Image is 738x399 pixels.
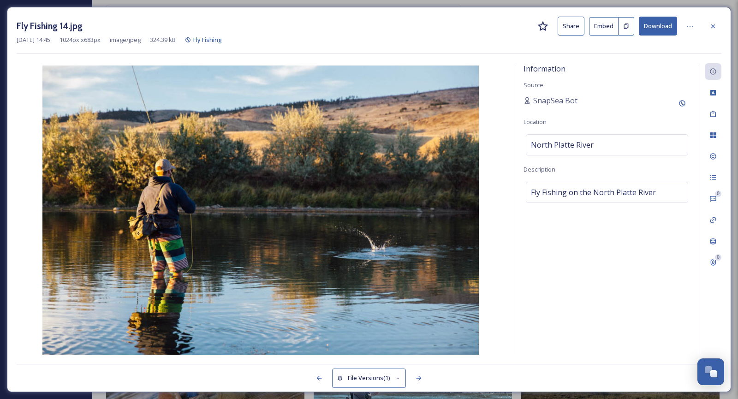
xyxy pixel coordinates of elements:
span: Fly Fishing on the North Platte River [531,187,656,198]
span: Description [524,165,555,173]
span: Fly Fishing [193,36,222,44]
span: North Platte River [531,139,594,150]
span: Location [524,118,547,126]
span: Source [524,81,543,89]
button: Share [558,17,584,36]
img: 1751753.jpg [17,66,505,357]
h3: Fly Fishing 14.jpg [17,19,83,33]
button: Embed [589,17,619,36]
span: [DATE] 14:45 [17,36,50,44]
div: 0 [715,254,721,261]
span: image/jpeg [110,36,141,44]
button: Open Chat [697,358,724,385]
span: SnapSea Bot [533,95,577,106]
button: File Versions(1) [332,369,406,387]
span: 324.39 kB [150,36,176,44]
div: 0 [715,191,721,197]
span: Information [524,64,565,74]
button: Download [639,17,677,36]
span: 1024 px x 683 px [60,36,101,44]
